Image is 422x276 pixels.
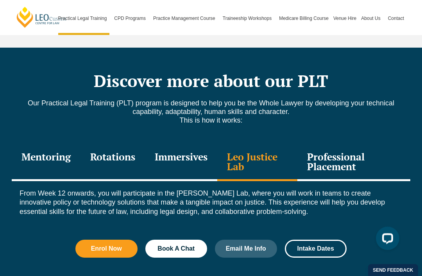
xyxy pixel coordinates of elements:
[112,2,151,35] a: CPD Programs
[16,6,68,28] a: [PERSON_NAME] Centre for Law
[151,2,220,35] a: Practice Management Course
[145,240,207,258] a: Book A Chat
[297,144,410,182] div: Professional Placement
[217,144,297,182] div: Leo Justice Lab
[359,2,385,35] a: About Us
[331,2,359,35] a: Venue Hire
[277,2,331,35] a: Medicare Billing Course
[297,246,334,252] span: Intake Dates
[285,240,347,258] a: Intake Dates
[12,71,410,91] h2: Discover more about our PLT
[220,2,277,35] a: Traineeship Workshops
[370,224,402,256] iframe: LiveChat chat widget
[12,99,410,125] p: Our Practical Legal Training (PLT) program is designed to help you be the Whole Lawyer by develop...
[91,246,122,252] span: Enrol Now
[386,2,406,35] a: Contact
[145,144,217,182] div: Immersives
[12,144,80,182] div: Mentoring
[75,240,138,258] a: Enrol Now
[215,240,277,258] a: Email Me Info
[80,144,145,182] div: Rotations
[226,246,266,252] span: Email Me Info
[56,2,112,35] a: Practical Legal Training
[20,189,402,217] p: From Week 12 onwards, you will participate in the [PERSON_NAME] Lab, where you will work in teams...
[157,246,195,252] span: Book A Chat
